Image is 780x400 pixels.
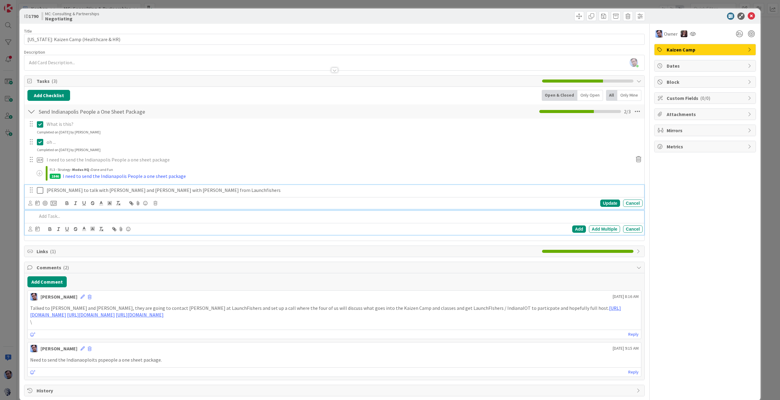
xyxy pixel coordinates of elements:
[589,225,620,233] div: Add Multiple
[30,305,639,318] p: Talked to [PERSON_NAME] and [PERSON_NAME], they are going to contact [PERSON_NAME] at LaunchFishe...
[30,345,37,352] img: JB
[624,108,631,115] span: 2 / 3
[37,77,539,85] span: Tasks
[116,312,164,318] a: [URL][DOMAIN_NAME]
[655,30,663,37] img: JB
[67,312,115,318] a: [URL][DOMAIN_NAME]
[24,34,645,45] input: type card name here...
[667,78,745,86] span: Block
[613,345,639,352] span: [DATE] 9:15 AM
[37,106,174,117] input: Add Checklist...
[72,167,91,172] b: Modus HQ ›
[24,12,38,20] span: ID
[664,30,678,37] span: Owner
[628,331,639,338] a: Reply
[41,293,77,300] div: [PERSON_NAME]
[47,121,640,128] p: What is this?
[41,345,77,352] div: [PERSON_NAME]
[29,13,38,19] b: 1790
[27,276,67,287] button: Add Comment
[667,127,745,134] span: Mirrors
[37,129,101,135] div: Completed on [DATE] by [PERSON_NAME]
[617,90,641,101] div: Only Mine
[623,200,643,207] div: Cancel
[47,187,640,194] p: [PERSON_NAME] to talk with [PERSON_NAME] and [PERSON_NAME] with [PERSON_NAME] from Launchfishers
[30,356,639,363] p: Need to send the Indianaoploits pspeople a one sheet package.
[623,225,643,233] div: Cancel
[572,225,586,233] div: Add
[37,264,633,271] span: Comments
[24,49,45,55] span: Description
[50,248,56,254] span: ( 1 )
[577,90,603,101] div: Only Open
[629,58,638,67] img: 1h7l4qjWAP1Fo8liPYTG9Z7tLcljo6KC.jpg
[700,95,710,101] span: ( 0/0 )
[681,30,687,37] img: TD
[51,78,57,84] span: ( 3 )
[667,111,745,118] span: Attachments
[667,46,745,53] span: Kaizen Camp
[628,368,639,376] a: Reply
[542,90,577,101] div: Open & Closed
[63,172,186,180] div: I need to send the Indianapolis People a one sheet package
[37,147,101,153] div: Completed on [DATE] by [PERSON_NAME]
[667,143,745,150] span: Metrics
[47,139,640,146] p: oh ...
[37,387,633,394] span: History
[50,167,72,172] span: FL3 - Strategy ›
[667,94,745,102] span: Custom Fields
[24,28,32,34] label: Title
[63,264,69,271] span: ( 2 )
[600,200,620,207] div: Update
[606,90,617,101] div: All
[27,90,70,101] button: Add Checklist
[50,174,61,179] div: 1846
[30,318,639,325] p: \
[91,167,113,172] span: Done and Fun
[667,62,745,69] span: Dates
[45,16,99,21] b: Negotiating
[30,293,37,300] img: JB
[613,293,639,300] span: [DATE] 8:16 AM
[45,11,99,16] span: MC: Consulting & Partnerships
[47,156,629,163] p: I need to send the Indianapolis People a one sheet package
[37,248,539,255] span: Links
